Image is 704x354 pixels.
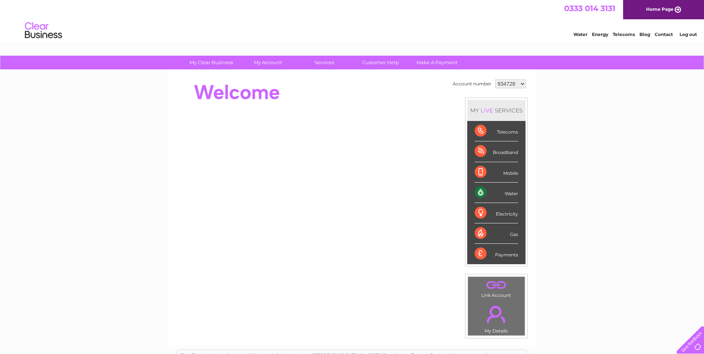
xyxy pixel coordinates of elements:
a: 0333 014 3131 [564,4,615,13]
td: My Details [468,299,525,336]
div: Broadband [475,141,518,162]
a: . [470,301,523,327]
div: Electricity [475,203,518,223]
div: MY SERVICES [467,100,525,121]
a: My Clear Business [181,56,242,69]
td: Link Account [468,276,525,300]
a: My Account [237,56,298,69]
div: Payments [475,244,518,264]
a: Customer Help [350,56,411,69]
a: Services [294,56,355,69]
div: Telecoms [475,121,518,141]
img: logo.png [24,19,62,42]
td: Account number [451,78,493,90]
div: Mobile [475,162,518,183]
div: Water [475,183,518,203]
a: . [470,279,523,292]
div: Gas [475,223,518,244]
div: LIVE [479,107,495,114]
a: Telecoms [613,32,635,37]
a: Log out [680,32,697,37]
a: Water [573,32,587,37]
a: Blog [639,32,650,37]
a: Contact [655,32,673,37]
div: Clear Business is a trading name of Verastar Limited (registered in [GEOGRAPHIC_DATA] No. 3667643... [177,4,528,36]
a: Energy [592,32,608,37]
a: Make A Payment [406,56,468,69]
